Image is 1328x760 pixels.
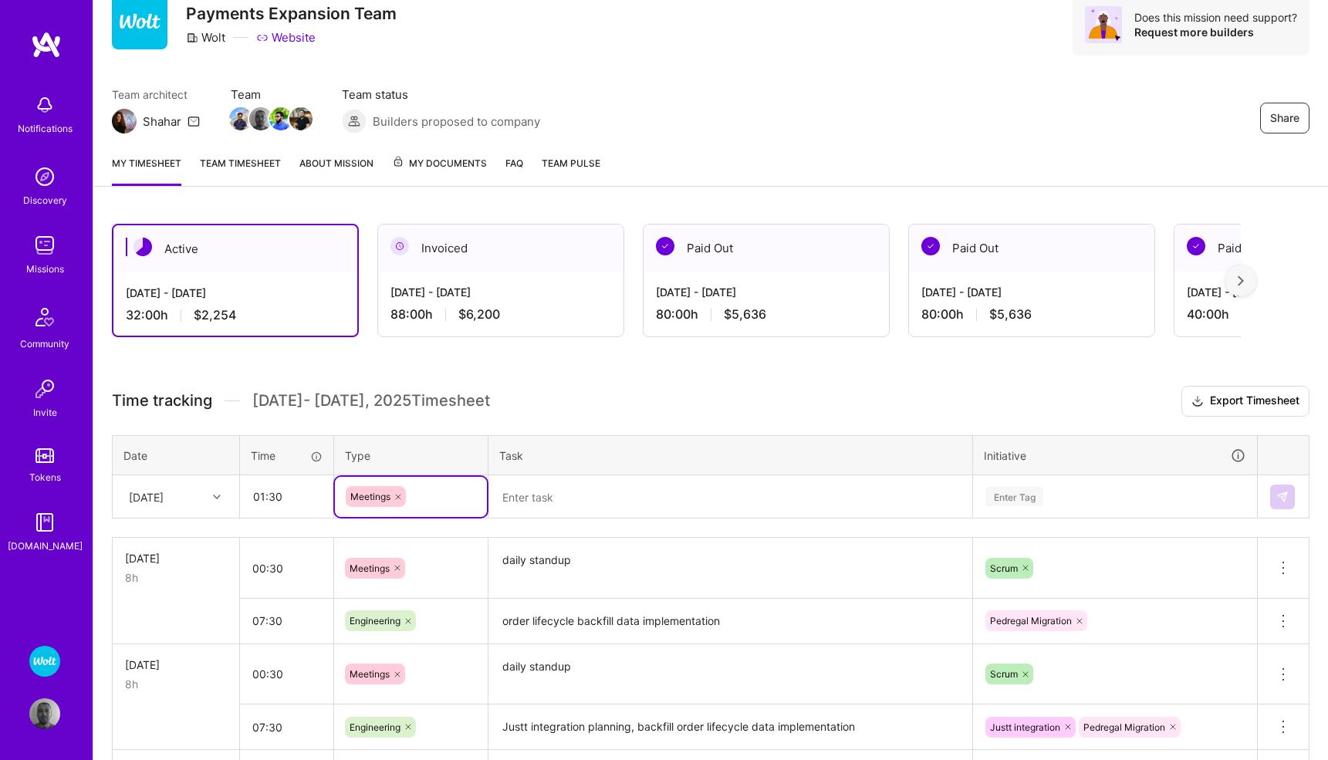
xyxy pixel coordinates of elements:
span: Pedregal Migration [1083,721,1165,733]
img: Paid Out [921,237,940,255]
input: HH:MM [241,476,333,517]
i: icon Chevron [213,493,221,501]
div: Discovery [23,192,67,208]
a: About Mission [299,155,373,186]
span: Meetings [350,562,390,574]
div: Enter Tag [986,485,1043,508]
span: Meetings [350,491,390,502]
span: Pedregal Migration [990,615,1072,627]
img: Invoiced [390,237,409,255]
a: Wolt - Fintech: Payments Expansion Team [25,646,64,677]
span: Scrum [990,562,1018,574]
span: Team Pulse [542,157,600,169]
input: HH:MM [240,548,333,589]
span: $2,254 [194,307,236,323]
img: User Avatar [29,698,60,729]
div: Time [251,448,323,464]
i: icon CompanyGray [186,32,198,44]
a: Team Member Avatar [271,106,291,132]
a: My timesheet [112,155,181,186]
input: HH:MM [240,654,333,694]
img: Paid Out [656,237,674,255]
img: Community [26,299,63,336]
h3: Payments Expansion Team [186,4,397,23]
textarea: Justt integration planning, backfill order lifecycle data implementation [490,706,971,748]
img: Team Member Avatar [249,107,272,130]
a: Team Pulse [542,155,600,186]
i: icon Download [1191,394,1204,410]
input: HH:MM [240,707,333,748]
textarea: order lifecycle backfill data implementation [490,600,971,643]
img: Team Member Avatar [289,107,313,130]
div: Active [113,225,357,272]
button: Share [1260,103,1309,133]
img: teamwork [29,230,60,261]
div: Initiative [984,447,1246,464]
div: Shahar [143,113,181,130]
th: Date [113,435,240,475]
th: Task [488,435,973,475]
img: guide book [29,507,60,538]
span: Team [231,86,311,103]
a: Website [256,29,316,46]
img: Team Member Avatar [229,107,252,130]
div: [DOMAIN_NAME] [8,538,83,554]
span: Scrum [990,668,1018,680]
a: Team Member Avatar [231,106,251,132]
textarea: daily standup [490,646,971,704]
a: Team timesheet [200,155,281,186]
img: Builders proposed to company [342,109,367,133]
img: bell [29,90,60,120]
div: [DATE] - [DATE] [126,285,345,301]
button: Export Timesheet [1181,386,1309,417]
a: My Documents [392,155,487,186]
a: Team Member Avatar [251,106,271,132]
a: FAQ [505,155,523,186]
div: [DATE] [125,657,227,673]
textarea: daily standup [490,539,971,597]
span: $5,636 [989,306,1032,323]
span: Engineering [350,615,400,627]
span: Time tracking [112,391,212,410]
span: Justt integration [990,721,1060,733]
span: Engineering [350,721,400,733]
div: Paid Out [909,225,1154,272]
div: Invoiced [378,225,623,272]
span: Team architect [112,86,200,103]
img: tokens [35,448,54,463]
img: Active [133,238,152,256]
span: Builders proposed to company [373,113,540,130]
div: Invite [33,404,57,421]
a: User Avatar [25,698,64,729]
input: HH:MM [240,600,333,641]
div: 32:00 h [126,307,345,323]
div: [DATE] - [DATE] [921,284,1142,300]
img: Team Member Avatar [269,107,292,130]
img: Avatar [1085,6,1122,43]
div: 80:00 h [656,306,877,323]
span: [DATE] - [DATE] , 2025 Timesheet [252,391,490,410]
div: Request more builders [1134,25,1297,39]
img: Wolt - Fintech: Payments Expansion Team [29,646,60,677]
div: 8h [125,676,227,692]
div: 80:00 h [921,306,1142,323]
div: 88:00 h [390,306,611,323]
div: Tokens [29,469,61,485]
span: Share [1270,110,1299,126]
div: Does this mission need support? [1134,10,1297,25]
div: [DATE] [129,488,164,505]
img: right [1238,275,1244,286]
i: icon Mail [188,115,200,127]
img: discovery [29,161,60,192]
img: Team Architect [112,109,137,133]
span: $6,200 [458,306,500,323]
img: Submit [1276,491,1289,503]
img: logo [31,31,62,59]
a: Team Member Avatar [291,106,311,132]
div: [DATE] - [DATE] [390,284,611,300]
span: Meetings [350,668,390,680]
span: $5,636 [724,306,766,323]
th: Type [334,435,488,475]
div: 8h [125,569,227,586]
span: My Documents [392,155,487,172]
